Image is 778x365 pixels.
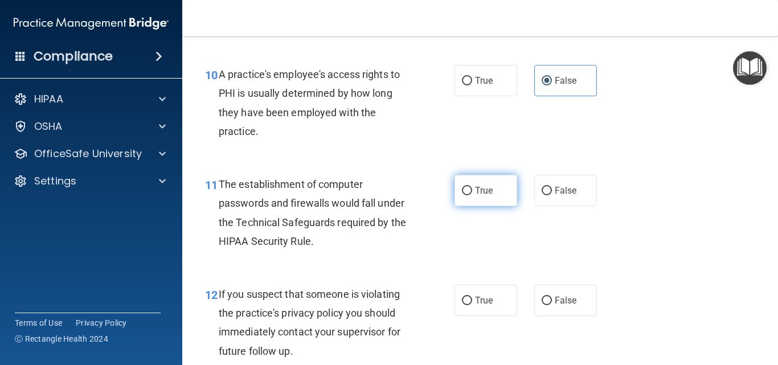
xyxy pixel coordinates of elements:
span: False [555,75,577,86]
span: 12 [205,288,218,302]
span: True [475,295,493,306]
span: The establishment of computer passwords and firewalls would fall under the Technical Safeguards r... [219,178,406,247]
input: True [462,187,472,195]
p: Settings [34,174,76,188]
img: PMB logo [14,12,169,35]
input: False [542,297,552,305]
a: OfficeSafe University [14,147,166,161]
p: HIPAA [34,92,63,106]
p: OfficeSafe University [34,147,142,161]
span: 10 [205,68,218,82]
a: Settings [14,174,166,188]
input: False [542,187,552,195]
h4: Compliance [34,48,113,64]
span: Ⓒ Rectangle Health 2024 [15,333,108,345]
a: OSHA [14,120,166,133]
span: False [555,185,577,196]
span: A practice's employee's access rights to PHI is usually determined by how long they have been emp... [219,68,400,137]
button: Open Resource Center [733,51,767,85]
a: HIPAA [14,92,166,106]
p: OSHA [34,120,63,133]
input: True [462,297,472,305]
a: Privacy Policy [76,317,127,329]
span: If you suspect that someone is violating the practice's privacy policy you should immediately con... [219,288,400,357]
span: True [475,75,493,86]
input: False [542,77,552,85]
span: False [555,295,577,306]
span: 11 [205,178,218,192]
input: True [462,77,472,85]
a: Terms of Use [15,317,62,329]
span: True [475,185,493,196]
